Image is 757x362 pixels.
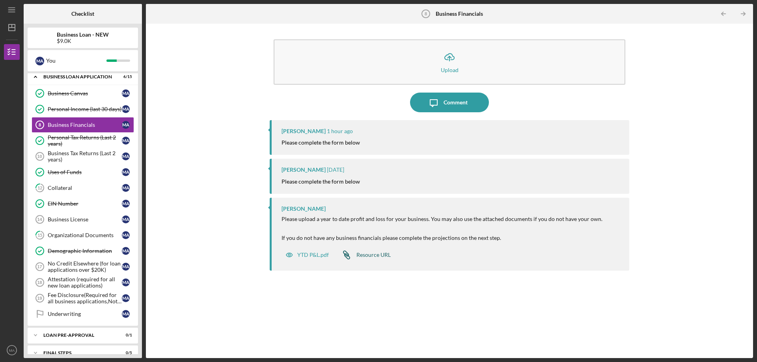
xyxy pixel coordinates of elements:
[122,121,130,129] div: M A
[43,74,112,79] div: BUSINESS LOAN APPLICATION
[57,38,109,44] div: $9.0K
[118,351,132,355] div: 0 / 5
[32,117,134,133] a: 8Business FinancialsMA
[282,206,326,212] div: [PERSON_NAME]
[48,292,122,304] div: Fee Disclosure(Required for all business applications,Not needed for Contractor loans)
[48,200,122,207] div: EIN Number
[441,67,459,73] div: Upload
[32,101,134,117] a: Personal Income (last 30 days)MA
[122,89,130,97] div: M A
[48,276,122,289] div: Attestation (required for all new loan applications)
[48,134,122,147] div: Personal Tax Returns (Last 2 years)
[425,11,427,16] tspan: 8
[37,154,42,159] tspan: 10
[337,247,391,263] a: Resource URL
[32,243,134,259] a: Demographic InformationMA
[43,351,112,355] div: FINAL STEPS
[282,139,360,146] mark: Please complete the form below
[274,39,625,85] button: Upload
[122,137,130,145] div: M A
[35,57,44,65] div: M A
[48,150,122,163] div: Business Tax Returns (Last 2 years)
[32,149,134,164] a: 10Business Tax Returns (Last 2 years)MA
[122,105,130,113] div: M A
[122,263,130,271] div: M A
[122,152,130,160] div: M A
[37,280,42,285] tspan: 18
[122,294,130,302] div: M A
[39,123,41,127] tspan: 8
[43,333,112,338] div: LOAN PRE-APPROVAL
[48,122,122,128] div: Business Financials
[122,231,130,239] div: M A
[32,196,134,212] a: EIN NumberMA
[297,252,329,258] div: YTD P&L.pdf
[32,85,134,101] a: Business CanvasMA
[37,186,42,191] tspan: 12
[122,310,130,318] div: M A
[32,290,134,306] a: 19Fee Disclosure(Required for all business applications,Not needed for Contractor loans)MA
[48,106,122,112] div: Personal Income (last 30 days)
[32,164,134,180] a: Uses of FundsMA
[46,54,106,67] div: You
[48,216,122,223] div: Business License
[282,235,602,241] div: If you do not have any business financials please complete the projections on the next step.
[37,233,42,238] tspan: 15
[282,216,602,235] div: Please upload a year to date profit and loss for your business. You may also use the attached doc...
[327,167,344,173] time: 2025-08-06 18:26
[32,259,134,275] a: 17No Credit Elsewhere (for loan applications over $20K)MA
[282,247,333,263] button: YTD P&L.pdf
[282,178,360,185] mark: Please complete the form below
[32,180,134,196] a: 12CollateralMA
[4,342,20,358] button: MA
[37,264,42,269] tspan: 17
[48,311,122,317] div: Underwriting
[122,215,130,223] div: M A
[122,278,130,286] div: M A
[37,217,42,222] tspan: 14
[282,167,326,173] div: [PERSON_NAME]
[48,185,122,191] div: Collateral
[48,260,122,273] div: No Credit Elsewhere (for loan applications over $20K)
[48,248,122,254] div: Demographic Information
[32,212,134,227] a: 14Business LicenseMA
[282,128,326,134] div: [PERSON_NAME]
[444,93,468,112] div: Comment
[436,11,483,17] b: Business Financials
[32,227,134,243] a: 15Organizational DocumentsMA
[122,247,130,255] div: M A
[32,275,134,290] a: 18Attestation (required for all new loan applications)MA
[410,93,489,112] button: Comment
[122,168,130,176] div: M A
[118,74,132,79] div: 6 / 15
[122,184,130,192] div: M A
[118,333,132,338] div: 0 / 1
[32,133,134,149] a: Personal Tax Returns (Last 2 years)MA
[37,296,42,301] tspan: 19
[32,306,134,322] a: UnderwritingMA
[122,200,130,208] div: M A
[48,90,122,97] div: Business Canvas
[327,128,353,134] time: 2025-08-25 16:08
[57,32,109,38] b: Business Loan - NEW
[356,252,391,258] div: Resource URL
[48,232,122,238] div: Organizational Documents
[71,11,94,17] b: Checklist
[9,348,15,353] text: MA
[48,169,122,175] div: Uses of Funds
